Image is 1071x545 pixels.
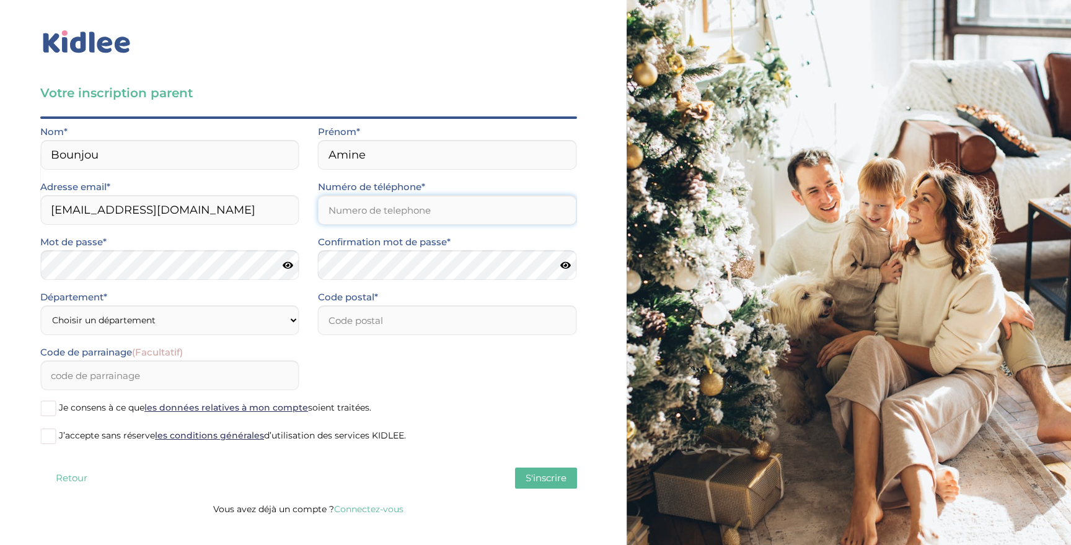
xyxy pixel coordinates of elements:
input: Prénom [318,140,577,170]
h3: Votre inscription parent [40,84,577,102]
label: Code postal* [318,289,378,305]
button: Retour [40,468,102,489]
label: Prénom* [318,124,360,140]
span: S'inscrire [526,472,566,484]
span: (Facultatif) [132,346,183,358]
input: code de parrainage [40,360,299,390]
label: Numéro de téléphone* [318,179,425,195]
label: Confirmation mot de passe* [318,234,451,250]
input: Code postal [318,305,577,335]
input: Nom [40,140,299,170]
span: J’accepte sans réserve d’utilisation des services KIDLEE. [59,430,406,441]
label: Adresse email* [40,179,110,195]
input: Numero de telephone [318,195,577,225]
span: Je consens à ce que soient traitées. [59,402,371,413]
a: les conditions générales [155,430,264,441]
a: Connectez-vous [334,504,403,515]
label: Code de parrainage [40,344,183,360]
img: logo_kidlee_bleu [40,28,133,56]
button: S'inscrire [515,468,577,489]
p: Vous avez déjà un compte ? [40,501,577,517]
input: Email [40,195,299,225]
label: Département* [40,289,107,305]
label: Mot de passe* [40,234,107,250]
a: les données relatives à mon compte [144,402,308,413]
